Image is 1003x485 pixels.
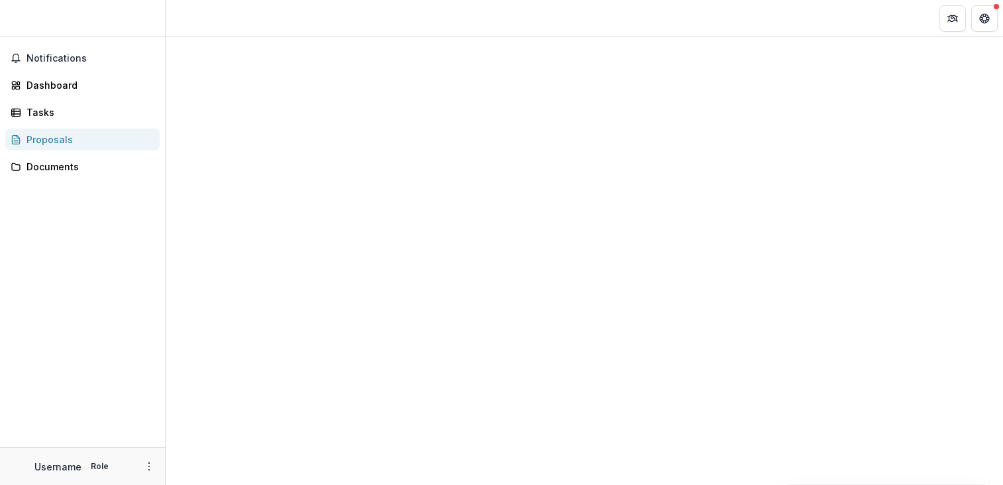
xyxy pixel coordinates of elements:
button: More [141,458,157,474]
p: Username [34,460,81,474]
button: Partners [939,5,966,32]
a: Documents [5,156,160,178]
div: Documents [26,160,149,174]
div: Proposals [26,133,149,146]
div: Tasks [26,105,149,119]
button: Get Help [971,5,998,32]
span: Notifications [26,53,154,64]
a: Proposals [5,129,160,150]
a: Tasks [5,101,160,123]
button: Notifications [5,48,160,69]
a: Dashboard [5,74,160,96]
p: Role [87,460,113,472]
div: Dashboard [26,78,149,92]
